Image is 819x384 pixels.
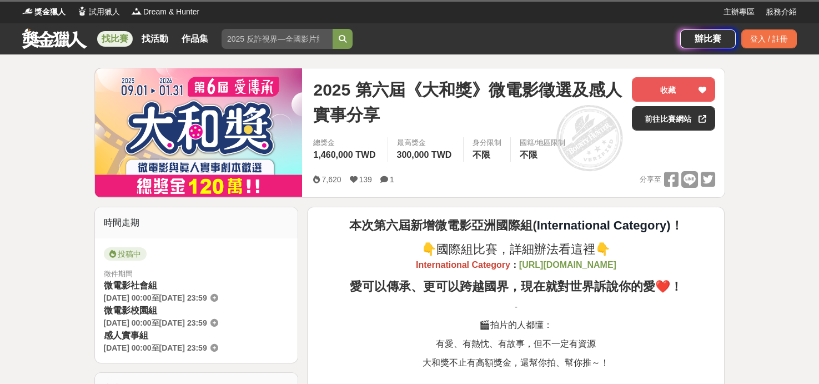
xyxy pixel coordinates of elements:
[397,137,455,148] span: 最高獎金
[152,343,159,352] span: 至
[537,218,671,232] strong: International Category)
[421,242,610,256] span: 👇國際組比賽，詳細辦法看這裡👇
[349,218,536,232] strong: 本次第六屆新增微電影亞洲國際組(
[313,150,375,159] span: 1,460,000 TWD
[359,175,372,184] span: 139
[131,6,142,17] img: Logo
[104,331,148,340] span: 感人實事組
[89,6,120,18] span: 試用獵人
[723,6,755,18] a: 主辦專區
[97,31,133,47] a: 找比賽
[177,31,213,47] a: 作品集
[34,6,66,18] span: 獎金獵人
[321,175,341,184] span: 7,620
[519,261,616,270] a: [URL][DOMAIN_NAME]
[313,77,623,127] span: 2025 第六屆《大和獎》微電影徵選及感人實事分享
[104,293,152,302] span: [DATE] 00:00
[95,68,303,197] img: Cover Image
[479,320,552,330] span: 🎬拍片的人都懂：
[632,77,715,102] button: 收藏
[104,306,157,315] span: 微電影校園組
[159,343,207,352] span: [DATE] 23:59
[350,280,682,293] strong: 愛可以傳承、更可以跨越國界，現在就對世界訴說你的愛❤️！
[416,260,510,270] strong: International Category
[104,247,147,261] span: 投稿中
[159,318,207,327] span: [DATE] 23:59
[159,293,207,302] span: [DATE] 23:59
[520,150,537,159] span: 不限
[22,6,66,18] a: Logo獎金獵人
[316,301,715,313] p: -
[671,218,683,232] strong: ！
[397,150,452,159] span: 300,000 TWD
[423,358,609,367] span: 大和獎不止有高額獎金，還幫你拍、幫你推～！
[152,318,159,327] span: 至
[104,343,152,352] span: [DATE] 00:00
[473,137,501,148] div: 身分限制
[640,171,661,188] span: 分享至
[77,6,88,17] img: Logo
[313,137,378,148] span: 總獎金
[22,6,33,17] img: Logo
[510,260,519,270] strong: ：
[436,339,596,348] span: 有愛、有熱忱、有故事，但不一定有資源
[104,318,152,327] span: [DATE] 00:00
[77,6,120,18] a: Logo試用獵人
[104,270,133,278] span: 徵件期間
[222,29,333,49] input: 2025 反詐視界—全國影片競賽
[390,175,394,184] span: 1
[520,137,565,148] div: 國籍/地區限制
[680,29,736,48] a: 辦比賽
[632,106,715,131] a: 前往比賽網站
[143,6,199,18] span: Dream & Hunter
[131,6,199,18] a: LogoDream & Hunter
[473,150,490,159] span: 不限
[95,207,298,238] div: 時間走期
[137,31,173,47] a: 找活動
[152,293,159,302] span: 至
[104,281,157,290] span: 微電影社會組
[766,6,797,18] a: 服務介紹
[741,29,797,48] div: 登入 / 註冊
